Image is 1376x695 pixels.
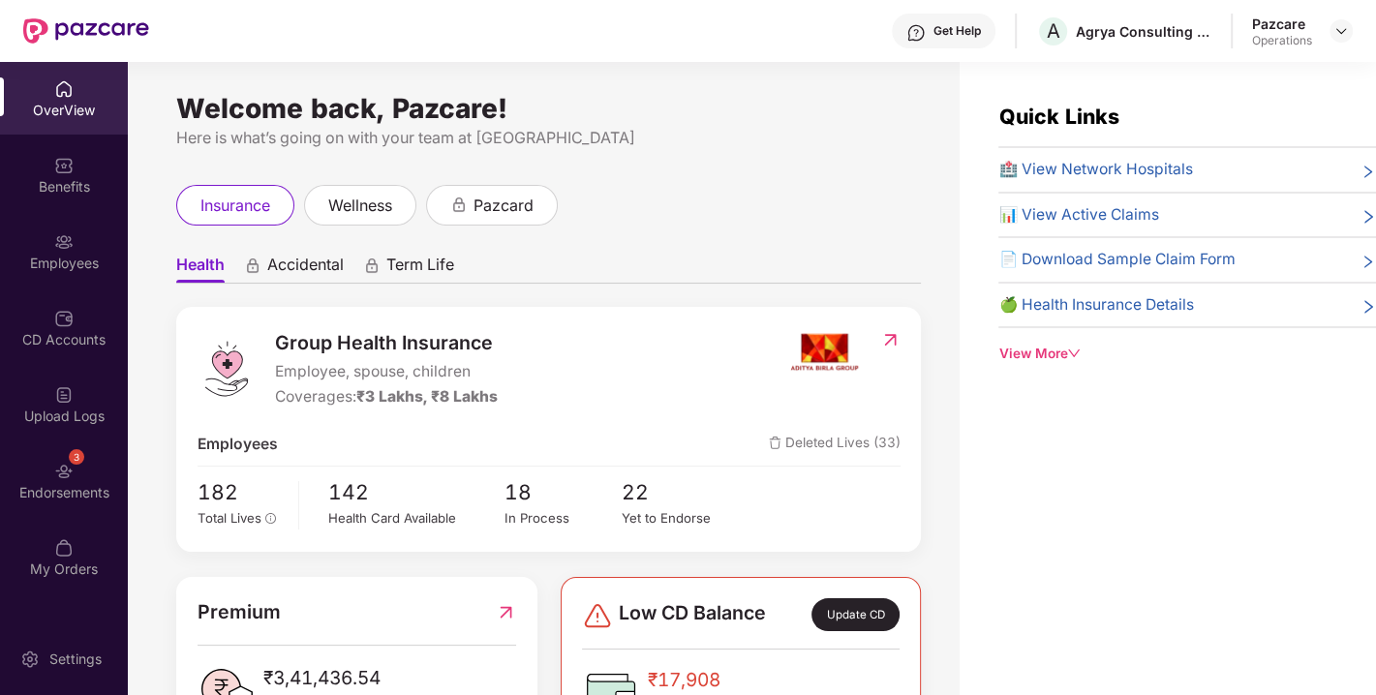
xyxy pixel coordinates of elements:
[474,194,534,218] span: pazcard
[44,650,107,669] div: Settings
[1252,15,1312,33] div: Pazcare
[20,650,40,669] img: svg+xml;base64,PHN2ZyBpZD0iU2V0dGluZy0yMHgyMCIgeG1sbnM9Imh0dHA6Ly93d3cudzMub3JnLzIwMDAvc3ZnIiB3aW...
[54,385,74,405] img: svg+xml;base64,PHN2ZyBpZD0iVXBsb2FkX0xvZ3MiIGRhdGEtbmFtZT0iVXBsb2FkIExvZ3MiIHhtbG5zPSJodHRwOi8vd3...
[176,126,921,150] div: Here is what’s going on with your team at [GEOGRAPHIC_DATA]
[198,433,278,457] span: Employees
[906,23,926,43] img: svg+xml;base64,PHN2ZyBpZD0iSGVscC0zMngzMiIgeG1sbnM9Imh0dHA6Ly93d3cudzMub3JnLzIwMDAvc3ZnIiB3aWR0aD...
[496,597,516,627] img: RedirectIcon
[328,508,505,529] div: Health Card Available
[1361,297,1376,317] span: right
[998,344,1376,364] div: View More
[1076,22,1211,41] div: Agrya Consulting Private Limited
[1333,23,1349,39] img: svg+xml;base64,PHN2ZyBpZD0iRHJvcGRvd24tMzJ4MzIiIHhtbG5zPSJodHRwOi8vd3d3LnczLm9yZy8yMDAwL3N2ZyIgd2...
[998,104,1118,129] span: Quick Links
[769,437,781,449] img: deleteIcon
[769,433,901,457] span: Deleted Lives (33)
[54,79,74,99] img: svg+xml;base64,PHN2ZyBpZD0iSG9tZSIgeG1sbnM9Imh0dHA6Ly93d3cudzMub3JnLzIwMDAvc3ZnIiB3aWR0aD0iMjAiIG...
[275,385,498,409] div: Coverages:
[619,598,766,631] span: Low CD Balance
[176,255,225,283] span: Health
[998,248,1235,272] span: 📄 Download Sample Claim Form
[386,255,454,283] span: Term Life
[1361,252,1376,272] span: right
[198,340,256,398] img: logo
[328,194,392,218] span: wellness
[198,476,286,508] span: 182
[54,309,74,328] img: svg+xml;base64,PHN2ZyBpZD0iQ0RfQWNjb3VudHMiIGRhdGEtbmFtZT0iQ0QgQWNjb3VudHMiIHhtbG5zPSJodHRwOi8vd3...
[328,476,505,508] span: 142
[998,293,1193,317] span: 🍏 Health Insurance Details
[54,232,74,252] img: svg+xml;base64,PHN2ZyBpZD0iRW1wbG95ZWVzIiB4bWxucz0iaHR0cDovL3d3dy53My5vcmcvMjAwMC9zdmciIHdpZHRoPS...
[788,328,861,377] img: insurerIcon
[275,328,498,358] span: Group Health Insurance
[622,476,739,508] span: 22
[176,101,921,116] div: Welcome back, Pazcare!
[200,194,270,218] span: insurance
[811,598,899,631] div: Update CD
[363,257,381,274] div: animation
[275,360,498,384] span: Employee, spouse, children
[267,255,344,283] span: Accidental
[933,23,981,39] div: Get Help
[622,508,739,529] div: Yet to Endorse
[54,156,74,175] img: svg+xml;base64,PHN2ZyBpZD0iQmVuZWZpdHMiIHhtbG5zPSJodHRwOi8vd3d3LnczLm9yZy8yMDAwL3N2ZyIgd2lkdGg9Ij...
[265,513,277,525] span: info-circle
[998,158,1192,182] span: 🏥 View Network Hospitals
[23,18,149,44] img: New Pazcare Logo
[998,203,1158,227] span: 📊 View Active Claims
[244,257,261,274] div: animation
[1067,347,1081,360] span: down
[263,663,383,692] span: ₹3,41,436.54
[880,330,901,349] img: RedirectIcon
[356,387,498,406] span: ₹3 Lakhs, ₹8 Lakhs
[505,476,622,508] span: 18
[1047,19,1060,43] span: A
[198,597,281,627] span: Premium
[54,538,74,558] img: svg+xml;base64,PHN2ZyBpZD0iTXlfT3JkZXJzIiBkYXRhLW5hbWU9Ik15IE9yZGVycyIgeG1sbnM9Imh0dHA6Ly93d3cudz...
[198,510,261,526] span: Total Lives
[582,600,613,631] img: svg+xml;base64,PHN2ZyBpZD0iRGFuZ2VyLTMyeDMyIiB4bWxucz0iaHR0cDovL3d3dy53My5vcmcvMjAwMC9zdmciIHdpZH...
[69,449,84,465] div: 3
[505,508,622,529] div: In Process
[1361,162,1376,182] span: right
[1252,33,1312,48] div: Operations
[450,196,468,213] div: animation
[54,462,74,481] img: svg+xml;base64,PHN2ZyBpZD0iRW5kb3JzZW1lbnRzIiB4bWxucz0iaHR0cDovL3d3dy53My5vcmcvMjAwMC9zdmciIHdpZH...
[1361,207,1376,227] span: right
[648,665,780,694] span: ₹17,908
